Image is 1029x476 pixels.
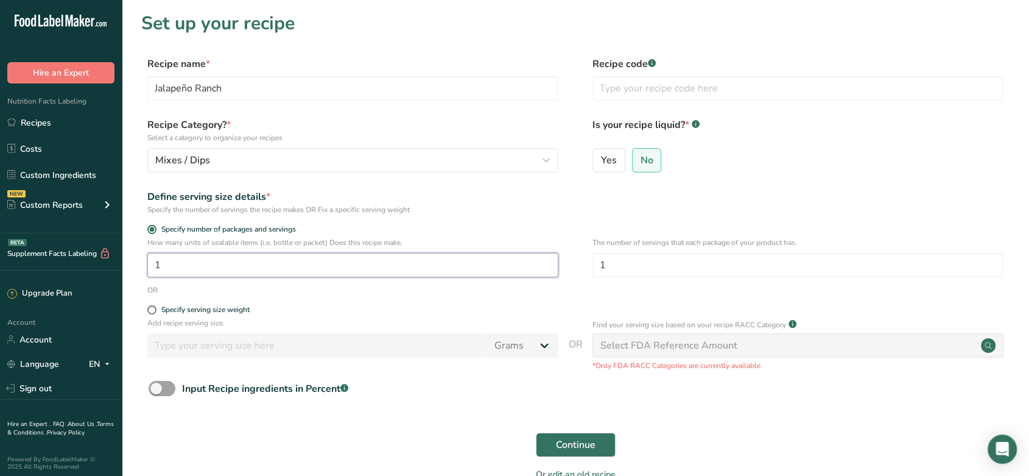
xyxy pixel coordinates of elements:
span: Specify number of packages and servings [156,225,296,234]
div: Select FDA Reference Amount [600,338,737,353]
input: Type your recipe name here [147,76,558,101]
a: Terms & Conditions . [7,420,114,437]
label: Recipe code [592,57,1003,71]
label: Recipe Category? [147,118,558,143]
span: Continue [556,438,595,452]
div: EN [89,357,114,371]
button: Continue [536,433,616,457]
div: BETA [8,239,27,246]
div: Define serving size details [147,190,558,204]
div: Input Recipe ingredients in Percent [182,382,348,396]
input: Type your recipe code here [592,76,1003,101]
p: Add recipe serving size. [147,318,558,329]
button: Mixes / Dips [147,148,558,172]
div: Upgrade Plan [7,288,72,300]
a: FAQ . [53,420,68,428]
span: No [641,154,653,166]
a: About Us . [68,420,97,428]
label: Recipe name [147,57,558,71]
a: Hire an Expert . [7,420,51,428]
span: Mixes / Dips [155,153,210,168]
span: Yes [601,154,617,166]
input: Type your serving size here [147,333,487,358]
div: Powered By FoodLabelMaker © 2025 All Rights Reserved [7,456,114,471]
div: NEW [7,190,26,197]
p: *Only FDA RACC Categories are currently available [592,360,1003,371]
p: Find your serving size based on your recipe RACC Category [592,319,786,330]
div: Open Intercom Messenger [988,435,1017,464]
p: The number of servings that each package of your product has. [592,237,1003,248]
button: Hire an Expert [7,62,114,83]
a: Language [7,353,59,375]
div: Specify the number of servings the recipe makes OR Fix a specific serving weight [147,204,558,215]
p: Select a category to organize your recipes [147,132,558,143]
label: Is your recipe liquid? [592,118,1003,143]
span: OR [569,337,583,371]
a: Privacy Policy [47,428,85,437]
div: Custom Reports [7,199,83,211]
p: How many units of sealable items (i.e. bottle or packet) Does this recipe make. [147,237,558,248]
div: OR [147,285,158,296]
div: Specify serving size weight [161,305,250,314]
h1: Set up your recipe [141,10,1010,37]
